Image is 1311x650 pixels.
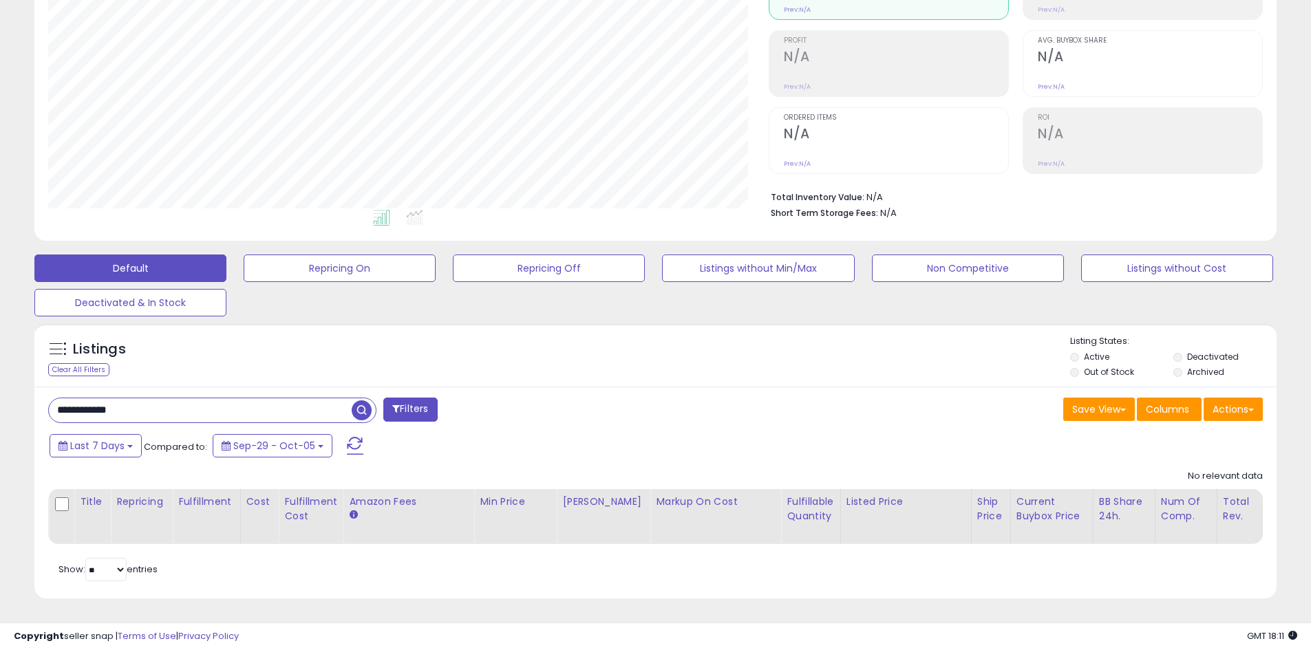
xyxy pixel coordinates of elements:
[784,49,1008,67] h2: N/A
[880,206,897,219] span: N/A
[1099,495,1149,523] div: BB Share 24h.
[349,509,357,521] small: Amazon Fees.
[284,495,337,523] div: Fulfillment Cost
[656,495,775,509] div: Markup on Cost
[784,83,811,91] small: Prev: N/A
[1146,402,1189,416] span: Columns
[50,434,142,457] button: Last 7 Days
[34,289,226,316] button: Deactivated & In Stock
[144,440,207,453] span: Compared to:
[1038,37,1262,45] span: Avg. Buybox Share
[771,191,864,203] b: Total Inventory Value:
[1188,470,1263,483] div: No relevant data
[1038,160,1065,168] small: Prev: N/A
[1223,495,1273,523] div: Total Rev.
[14,630,239,643] div: seller snap | |
[383,398,437,422] button: Filters
[1070,335,1277,348] p: Listing States:
[1084,366,1134,378] label: Out of Stock
[977,495,1005,523] div: Ship Price
[1081,254,1273,282] button: Listings without Cost
[784,37,1008,45] span: Profit
[118,629,176,642] a: Terms of Use
[480,495,551,509] div: Min Price
[784,114,1008,122] span: Ordered Items
[562,495,644,509] div: [PERSON_NAME]
[784,160,811,168] small: Prev: N/A
[58,563,158,576] span: Show: entries
[771,188,1253,204] li: N/A
[662,254,854,282] button: Listings without Min/Max
[1063,398,1135,421] button: Save View
[233,439,315,453] span: Sep-29 - Oct-05
[178,629,239,642] a: Privacy Policy
[872,254,1064,282] button: Non Competitive
[80,495,105,509] div: Title
[246,495,273,509] div: Cost
[73,340,126,359] h5: Listings
[14,629,64,642] strong: Copyright
[48,363,109,376] div: Clear All Filters
[787,495,834,523] div: Fulfillable Quantity
[1187,366,1224,378] label: Archived
[650,489,781,544] th: The percentage added to the cost of goods (COGS) that forms the calculator for Min & Max prices.
[1038,114,1262,122] span: ROI
[1161,495,1211,523] div: Num of Comp.
[784,126,1008,144] h2: N/A
[1084,351,1109,362] label: Active
[1247,629,1297,642] span: 2025-10-13 18:11 GMT
[34,254,226,282] button: Default
[244,254,436,282] button: Repricing On
[1016,495,1087,523] div: Current Buybox Price
[1038,83,1065,91] small: Prev: N/A
[1204,398,1263,421] button: Actions
[453,254,645,282] button: Repricing Off
[1038,6,1065,14] small: Prev: N/A
[116,495,167,509] div: Repricing
[213,434,332,457] button: Sep-29 - Oct-05
[178,495,234,509] div: Fulfillment
[784,6,811,14] small: Prev: N/A
[771,207,878,219] b: Short Term Storage Fees:
[846,495,966,509] div: Listed Price
[1137,398,1202,421] button: Columns
[349,495,468,509] div: Amazon Fees
[1038,49,1262,67] h2: N/A
[1187,351,1239,362] label: Deactivated
[1038,126,1262,144] h2: N/A
[70,439,125,453] span: Last 7 Days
